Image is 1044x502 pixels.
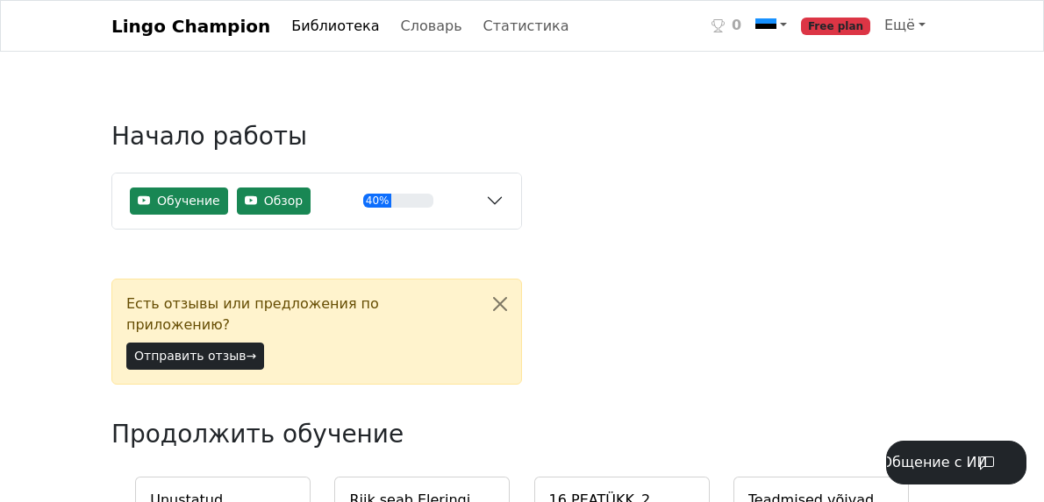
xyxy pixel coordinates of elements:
[157,192,220,210] span: Обучение
[882,452,988,473] div: Общение с ИИ
[130,187,228,215] button: Обучение
[111,420,726,449] h3: Продолжить обучение
[704,8,748,44] a: 0
[394,9,469,44] a: Словарь
[264,192,304,210] span: Обзор
[877,8,933,43] a: Ещё
[732,15,741,36] span: 0
[112,173,521,229] button: ОбучениеОбзор40%
[794,8,877,44] a: Free plan
[801,18,870,35] span: Free plan
[886,441,1026,484] button: Общение с ИИ
[111,9,270,44] a: Lingo Champion
[363,194,391,208] div: 40%
[237,187,311,215] button: Обзор
[126,343,264,370] button: Отправить отзыв→
[111,122,522,166] h3: Начало работы
[126,293,472,336] span: Есть отзывы или предложения по приложению?
[476,9,576,44] a: Статистика
[284,9,386,44] a: Библиотека
[755,16,776,37] img: ee.svg
[479,279,521,329] button: Close alert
